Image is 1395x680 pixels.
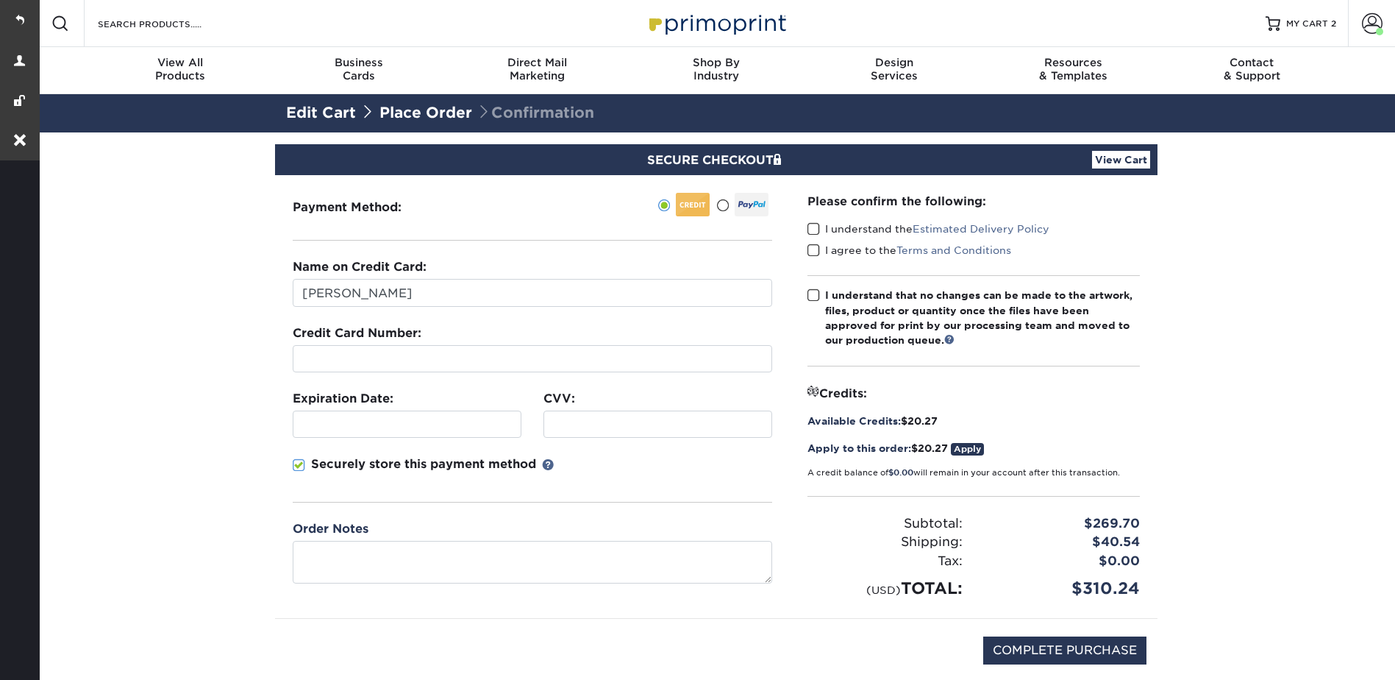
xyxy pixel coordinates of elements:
div: Credits: [807,384,1140,402]
div: Services [805,56,984,82]
div: & Templates [984,56,1163,82]
small: (USD) [866,584,901,596]
span: Confirmation [477,104,594,121]
div: Shipping: [796,533,974,552]
span: Direct Mail [448,56,627,69]
a: Place Order [379,104,472,121]
a: View Cart [1092,151,1150,169]
div: Marketing [448,56,627,82]
h3: Payment Method: [293,200,438,214]
a: Shop ByIndustry [627,47,805,94]
iframe: Secure payment input frame [299,352,766,366]
div: & Support [1163,56,1341,82]
input: First & Last Name [293,279,772,307]
span: Resources [984,56,1163,69]
span: Design [805,56,984,69]
div: $20.27 [807,414,1140,428]
input: SEARCH PRODUCTS..... [96,15,240,32]
label: Expiration Date: [293,390,393,408]
label: I agree to the [807,243,1011,258]
span: Available Credits: [807,415,901,427]
iframe: Secure payment input frame [550,417,766,431]
img: Primoprint [643,7,790,39]
a: Direct MailMarketing [448,47,627,94]
div: I understand that no changes can be made to the artwork, files, product or quantity once the file... [825,288,1140,348]
span: Contact [1163,56,1341,69]
div: Industry [627,56,805,82]
div: Tax: [796,552,974,571]
div: $269.70 [974,514,1151,534]
div: Please confirm the following: [807,193,1140,210]
span: 2 [1331,18,1336,29]
div: Cards [269,56,448,82]
div: $40.54 [974,533,1151,552]
p: Securely store this payment method [311,456,536,473]
a: Apply [951,443,984,456]
label: I understand the [807,222,1049,236]
small: A credit balance of will remain in your account after this transaction. [807,468,1120,478]
div: $310.24 [974,576,1151,601]
a: BusinessCards [269,47,448,94]
iframe: Secure payment input frame [299,417,515,431]
div: TOTAL: [796,576,974,601]
a: Contact& Support [1163,47,1341,94]
span: Business [269,56,448,69]
span: Apply to this order: [807,442,911,454]
label: Name on Credit Card: [293,258,427,276]
span: MY CART [1286,18,1328,30]
div: $0.00 [974,552,1151,571]
a: View AllProducts [91,47,270,94]
a: Resources& Templates [984,47,1163,94]
span: View All [91,56,270,69]
label: CVV: [543,390,575,408]
a: Terms and Conditions [896,244,1011,256]
a: Estimated Delivery Policy [913,223,1049,235]
a: DesignServices [805,47,984,94]
a: Edit Cart [286,104,356,121]
span: Shop By [627,56,805,69]
div: Subtotal: [796,514,974,534]
span: SECURE CHECKOUT [647,153,785,167]
label: Credit Card Number: [293,325,421,342]
div: $20.27 [807,441,1140,456]
label: Order Notes [293,520,368,538]
input: COMPLETE PURCHASE [983,637,1146,665]
span: $0.00 [888,468,913,478]
div: Products [91,56,270,82]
